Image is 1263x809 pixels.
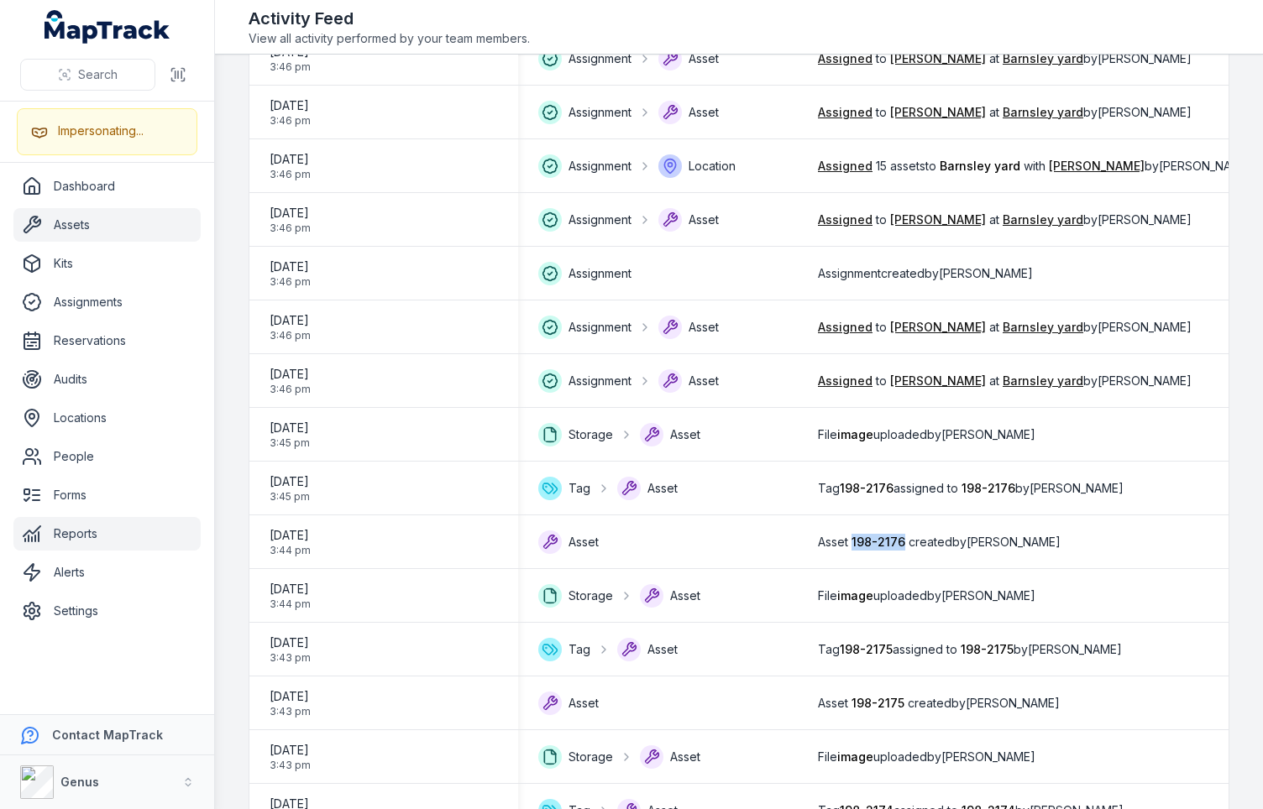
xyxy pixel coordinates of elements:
a: Barnsley yard [1003,50,1083,67]
time: 29/08/2025, 3:46:44 pm [270,258,311,289]
span: 3:43 pm [270,651,311,665]
time: 29/08/2025, 3:46:44 pm [270,205,311,235]
time: 29/08/2025, 3:45:14 pm [270,420,310,450]
span: Assignment [569,158,631,175]
a: Assigned [818,50,873,67]
span: 3:46 pm [270,168,311,181]
span: image [837,427,873,441]
span: Tag assigned to by [PERSON_NAME] [818,480,1124,497]
span: Tag [569,480,590,497]
span: 3:46 pm [270,383,311,396]
a: Assignments [13,285,201,319]
span: [DATE] [270,312,311,329]
a: Assets [13,208,201,242]
span: 3:46 pm [270,60,311,74]
h2: Activity Feed [249,7,530,30]
a: Barnsley yard [1003,319,1083,336]
strong: Genus [60,775,99,789]
span: Assignment created by [PERSON_NAME] [818,265,1033,282]
a: Assigned [818,211,873,228]
time: 29/08/2025, 3:46:44 pm [270,44,311,74]
a: Reports [13,517,201,551]
span: Asset [647,641,678,658]
span: 3:43 pm [270,705,311,718]
span: 3:46 pm [270,114,311,128]
span: [DATE] [270,420,310,436]
time: 29/08/2025, 3:46:44 pm [270,97,311,128]
span: File uploaded by [PERSON_NAME] [818,426,1035,443]
span: to at by [PERSON_NAME] [818,211,1192,228]
span: Barnsley yard [940,159,1020,173]
span: View all activity performed by your team members. [249,30,530,47]
strong: Contact MapTrack [52,728,163,742]
span: [DATE] [270,97,311,114]
time: 29/08/2025, 3:44:25 pm [270,527,311,557]
span: [DATE] [270,742,311,759]
span: 15 assets to with by [PERSON_NAME] [818,158,1253,175]
a: Forms [13,478,201,512]
a: Assigned [818,319,873,336]
button: Search [20,59,155,91]
span: 3:44 pm [270,598,311,611]
a: [PERSON_NAME] [1049,158,1145,175]
span: Asset created by [PERSON_NAME] [818,695,1060,712]
span: Assignment [569,319,631,336]
a: [PERSON_NAME] [890,211,986,228]
a: Barnsley yard [1003,373,1083,389]
span: 198-2176 [852,535,905,549]
span: File uploaded by [PERSON_NAME] [818,749,1035,765]
span: [DATE] [270,258,311,275]
span: Asset [569,695,599,712]
time: 29/08/2025, 3:43:50 pm [270,634,311,665]
span: 3:44 pm [270,544,311,557]
span: Asset created by [PERSON_NAME] [818,534,1061,551]
span: Asset [569,534,599,551]
a: People [13,440,201,473]
span: Asset [670,426,700,443]
span: to at by [PERSON_NAME] [818,50,1192,67]
span: 198-2175 [840,642,893,656]
span: 198-2176 [962,481,1015,495]
time: 29/08/2025, 3:46:44 pm [270,312,311,342]
a: Assigned [818,158,873,175]
a: Audits [13,363,201,396]
a: Settings [13,594,201,628]
a: Assigned [818,373,873,389]
div: Impersonating... [58,123,144,139]
span: Assignment [569,211,631,228]
span: 198-2175 [852,696,904,710]
time: 29/08/2025, 3:46:44 pm [270,366,311,396]
span: Search [78,66,118,83]
span: 3:46 pm [270,329,311,342]
span: image [837,749,873,764]
span: Asset [647,480,678,497]
span: Asset [689,50,719,67]
a: Alerts [13,556,201,589]
span: [DATE] [270,527,311,544]
span: 3:46 pm [270,275,311,289]
a: MapTrack [45,10,170,44]
span: Asset [689,104,719,121]
span: to at by [PERSON_NAME] [818,373,1192,389]
time: 29/08/2025, 3:43:21 pm [270,688,311,718]
span: Tag assigned to by [PERSON_NAME] [818,641,1122,658]
span: Assignment [569,50,631,67]
span: [DATE] [270,634,311,651]
a: Barnsley yard [1003,211,1083,228]
a: Reservations [13,324,201,358]
span: File uploaded by [PERSON_NAME] [818,587,1035,604]
span: 3:46 pm [270,222,311,235]
span: [DATE] [270,151,311,168]
a: [PERSON_NAME] [890,373,986,389]
span: 198-2175 [961,642,1014,656]
span: Asset [670,587,700,604]
a: Barnsley yard [1003,104,1083,121]
a: Kits [13,247,201,280]
span: [DATE] [270,205,311,222]
span: Storage [569,587,613,604]
span: Asset [689,373,719,389]
span: Assignment [569,104,631,121]
span: to at by [PERSON_NAME] [818,104,1192,121]
span: [DATE] [270,688,311,705]
a: [PERSON_NAME] [890,104,986,121]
